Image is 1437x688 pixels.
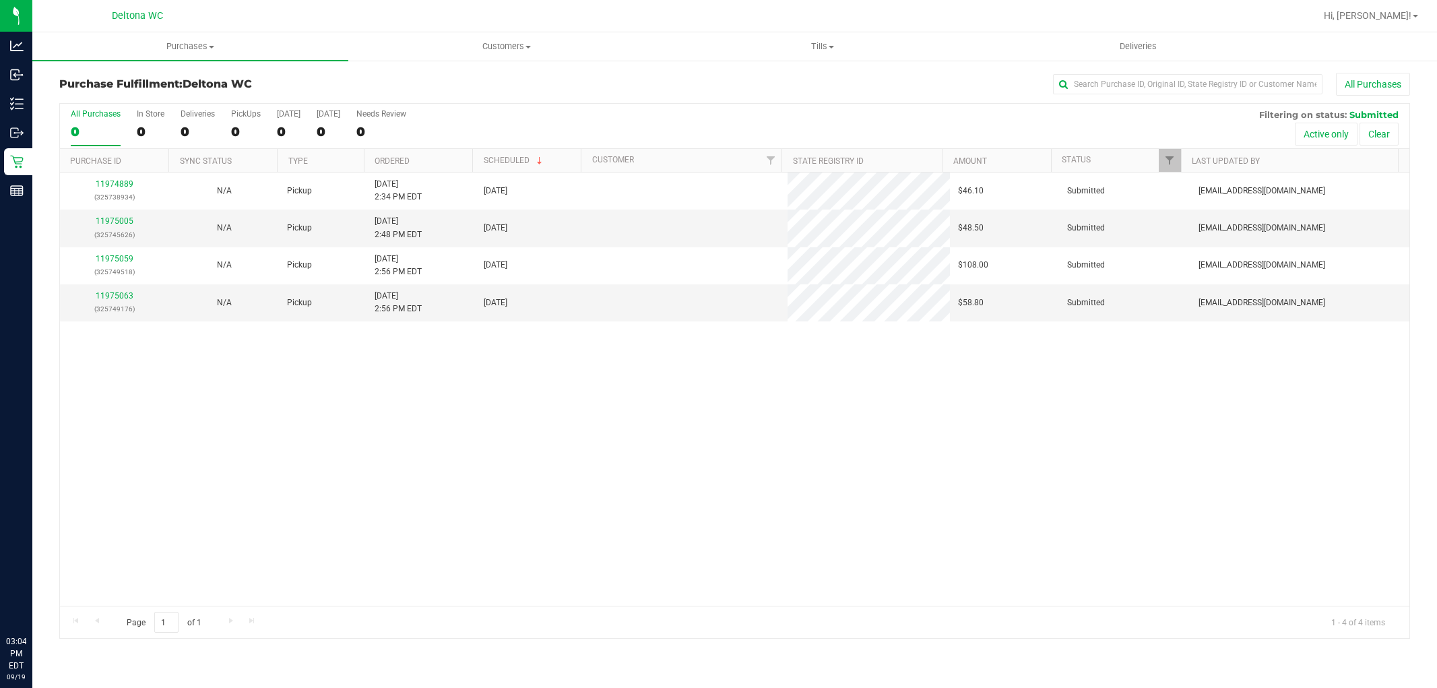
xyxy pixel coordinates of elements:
[592,155,634,164] a: Customer
[1053,74,1322,94] input: Search Purchase ID, Original ID, State Registry ID or Customer Name...
[71,124,121,139] div: 0
[1062,155,1091,164] a: Status
[217,185,232,197] button: N/A
[68,265,161,278] p: (325749518)
[953,156,987,166] a: Amount
[68,191,161,204] p: (325738934)
[348,32,664,61] a: Customers
[287,185,312,197] span: Pickup
[71,109,121,119] div: All Purchases
[277,109,300,119] div: [DATE]
[958,259,988,272] span: $108.00
[1067,296,1105,309] span: Submitted
[231,109,261,119] div: PickUps
[183,77,252,90] span: Deltona WC
[10,97,24,111] inline-svg: Inventory
[1192,156,1260,166] a: Last Updated By
[32,32,348,61] a: Purchases
[484,296,507,309] span: [DATE]
[375,215,422,241] span: [DATE] 2:48 PM EDT
[980,32,1296,61] a: Deliveries
[665,40,980,53] span: Tills
[6,672,26,682] p: 09/19
[356,124,406,139] div: 0
[68,228,161,241] p: (325745626)
[70,156,121,166] a: Purchase ID
[217,296,232,309] button: N/A
[375,290,422,315] span: [DATE] 2:56 PM EDT
[277,124,300,139] div: 0
[231,124,261,139] div: 0
[217,298,232,307] span: Not Applicable
[10,155,24,168] inline-svg: Retail
[96,216,133,226] a: 11975005
[1067,185,1105,197] span: Submitted
[1159,149,1181,172] a: Filter
[375,253,422,278] span: [DATE] 2:56 PM EDT
[1067,259,1105,272] span: Submitted
[32,40,348,53] span: Purchases
[484,185,507,197] span: [DATE]
[958,185,984,197] span: $46.10
[356,109,406,119] div: Needs Review
[1199,259,1325,272] span: [EMAIL_ADDRESS][DOMAIN_NAME]
[1259,109,1347,120] span: Filtering on status:
[317,109,340,119] div: [DATE]
[288,156,308,166] a: Type
[958,296,984,309] span: $58.80
[137,109,164,119] div: In Store
[181,124,215,139] div: 0
[10,184,24,197] inline-svg: Reports
[664,32,980,61] a: Tills
[1199,296,1325,309] span: [EMAIL_ADDRESS][DOMAIN_NAME]
[484,222,507,234] span: [DATE]
[1349,109,1399,120] span: Submitted
[181,109,215,119] div: Deliveries
[1295,123,1358,146] button: Active only
[217,223,232,232] span: Not Applicable
[10,39,24,53] inline-svg: Analytics
[287,259,312,272] span: Pickup
[96,291,133,301] a: 11975063
[375,156,410,166] a: Ordered
[1199,185,1325,197] span: [EMAIL_ADDRESS][DOMAIN_NAME]
[1360,123,1399,146] button: Clear
[137,124,164,139] div: 0
[154,612,179,633] input: 1
[217,222,232,234] button: N/A
[1336,73,1410,96] button: All Purchases
[96,254,133,263] a: 11975059
[287,296,312,309] span: Pickup
[217,186,232,195] span: Not Applicable
[6,635,26,672] p: 03:04 PM EDT
[287,222,312,234] span: Pickup
[1324,10,1411,21] span: Hi, [PERSON_NAME]!
[1320,612,1396,632] span: 1 - 4 of 4 items
[217,259,232,272] button: N/A
[759,149,781,172] a: Filter
[1101,40,1175,53] span: Deliveries
[10,68,24,82] inline-svg: Inbound
[1199,222,1325,234] span: [EMAIL_ADDRESS][DOMAIN_NAME]
[217,260,232,270] span: Not Applicable
[349,40,664,53] span: Customers
[958,222,984,234] span: $48.50
[59,78,509,90] h3: Purchase Fulfillment:
[180,156,232,166] a: Sync Status
[484,259,507,272] span: [DATE]
[793,156,864,166] a: State Registry ID
[1067,222,1105,234] span: Submitted
[484,156,545,165] a: Scheduled
[10,126,24,139] inline-svg: Outbound
[68,303,161,315] p: (325749176)
[96,179,133,189] a: 11974889
[375,178,422,204] span: [DATE] 2:34 PM EDT
[317,124,340,139] div: 0
[115,612,212,633] span: Page of 1
[112,10,163,22] span: Deltona WC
